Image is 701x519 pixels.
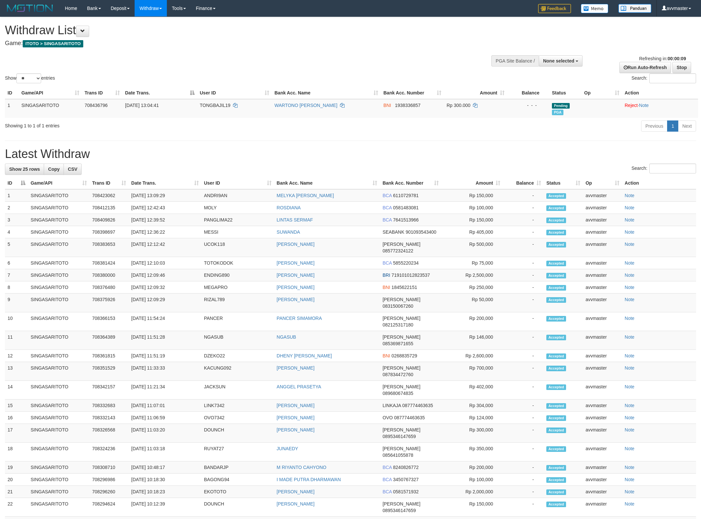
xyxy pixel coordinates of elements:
[625,415,635,420] a: Note
[583,238,622,257] td: avvmaster
[625,501,635,506] a: Note
[393,193,419,198] span: Copy 6110729781 to clipboard
[277,285,315,290] a: [PERSON_NAME]
[90,294,129,312] td: 708375926
[274,103,337,108] a: WARTONO [PERSON_NAME]
[28,269,90,281] td: SINGASARITOTO
[90,238,129,257] td: 708383653
[90,424,129,443] td: 708326568
[201,331,274,350] td: NGASUB
[381,87,444,99] th: Bank Acc. Number: activate to sort column ascending
[125,103,159,108] span: [DATE] 13:04:41
[444,87,507,99] th: Amount: activate to sort column ascending
[23,40,83,47] span: ITOTO > SINGASARITOTO
[28,238,90,257] td: SINGASARITOTO
[546,428,566,433] span: Accepted
[625,316,635,321] a: Note
[625,272,635,278] a: Note
[28,400,90,412] td: SINGASARITOTO
[503,331,544,350] td: -
[546,205,566,211] span: Accepted
[277,272,315,278] a: [PERSON_NAME]
[5,214,28,226] td: 3
[382,334,420,340] span: [PERSON_NAME]
[546,273,566,278] span: Accepted
[639,56,686,61] span: Refreshing in:
[16,73,41,83] select: Showentries
[382,229,404,235] span: SEABANK
[583,381,622,400] td: avvmaster
[90,381,129,400] td: 708342157
[441,269,503,281] td: Rp 2,500,000
[618,4,651,13] img: panduan.png
[546,242,566,247] span: Accepted
[546,384,566,390] span: Accepted
[625,353,635,358] a: Note
[503,294,544,312] td: -
[382,353,390,358] span: BNI
[583,226,622,238] td: avvmaster
[129,214,201,226] td: [DATE] 12:39:52
[667,120,678,132] a: 1
[382,427,420,432] span: [PERSON_NAME]
[9,167,40,172] span: Show 25 rows
[82,87,122,99] th: Trans ID: activate to sort column ascending
[546,366,566,371] span: Accepted
[583,214,622,226] td: avvmaster
[277,242,315,247] a: [PERSON_NAME]
[581,4,609,13] img: Button%20Memo.svg
[90,281,129,294] td: 708376480
[277,193,334,198] a: MELYKA [PERSON_NAME]
[277,384,321,389] a: ANGGEL PRASETYA
[129,362,201,381] td: [DATE] 11:33:33
[382,248,413,253] span: Copy 085772324122 to clipboard
[622,177,696,189] th: Action
[552,110,563,115] span: Marked by avvmaster
[441,362,503,381] td: Rp 700,000
[129,381,201,400] td: [DATE] 11:21:34
[64,164,82,175] a: CSV
[441,400,503,412] td: Rp 304,000
[5,331,28,350] td: 11
[28,189,90,202] td: SINGASARITOTO
[5,381,28,400] td: 14
[583,202,622,214] td: avvmaster
[441,257,503,269] td: Rp 75,000
[28,294,90,312] td: SINGASARITOTO
[28,381,90,400] td: SINGASARITOTO
[90,189,129,202] td: 708423062
[129,177,201,189] th: Date Trans.: activate to sort column ascending
[632,164,696,173] label: Search:
[28,257,90,269] td: SINGASARITOTO
[538,4,571,13] img: Feedback.jpg
[90,400,129,412] td: 708332683
[277,489,315,494] a: [PERSON_NAME]
[5,281,28,294] td: 8
[382,415,393,420] span: OVO
[129,189,201,202] td: [DATE] 13:09:29
[277,403,315,408] a: [PERSON_NAME]
[625,427,635,432] a: Note
[503,214,544,226] td: -
[129,238,201,257] td: [DATE] 12:12:42
[382,217,392,222] span: BCA
[5,400,28,412] td: 15
[672,62,691,73] a: Stop
[201,281,274,294] td: MEGAPRO
[382,242,420,247] span: [PERSON_NAME]
[19,87,82,99] th: Game/API: activate to sort column ascending
[625,217,635,222] a: Note
[90,350,129,362] td: 708361815
[382,205,392,210] span: BCA
[382,316,420,321] span: [PERSON_NAME]
[201,312,274,331] td: PANCER
[382,365,420,371] span: [PERSON_NAME]
[5,202,28,214] td: 2
[201,214,274,226] td: PANGLIMA22
[546,285,566,291] span: Accepted
[539,55,583,66] button: None selected
[546,230,566,235] span: Accepted
[201,226,274,238] td: MESSI
[90,269,129,281] td: 708380000
[625,229,635,235] a: Note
